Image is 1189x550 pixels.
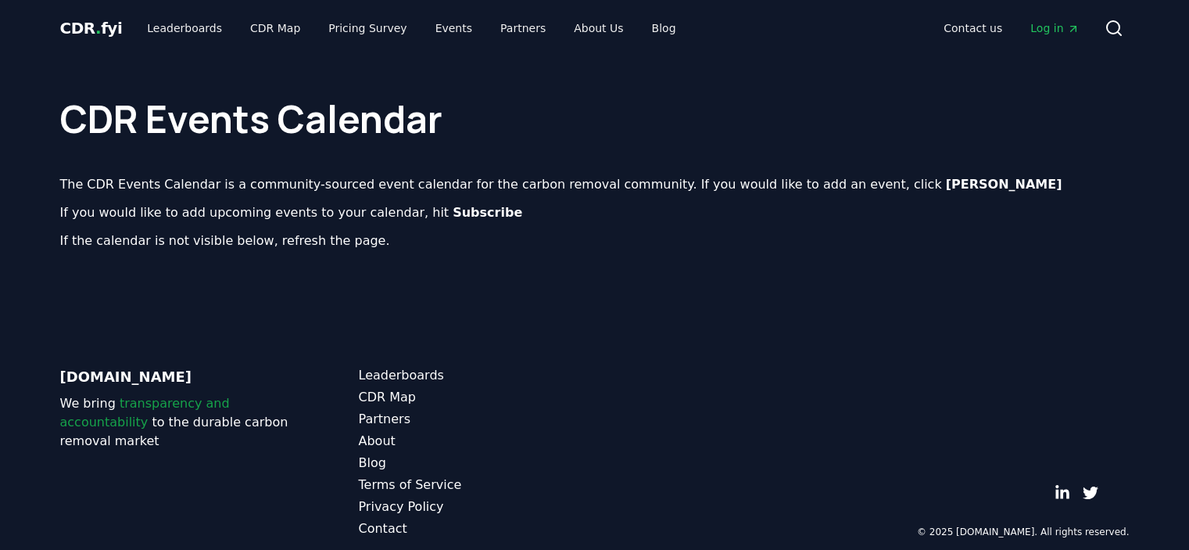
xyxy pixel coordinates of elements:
a: Log in [1018,14,1091,42]
a: Twitter [1083,485,1098,501]
p: If you would like to add upcoming events to your calendar, hit [60,203,1130,222]
h1: CDR Events Calendar [60,69,1130,138]
a: Blog [639,14,689,42]
b: [PERSON_NAME] [946,177,1062,192]
a: Blog [359,454,595,473]
nav: Main [134,14,688,42]
a: Terms of Service [359,476,595,494]
span: . [95,19,101,38]
a: LinkedIn [1055,485,1070,501]
a: CDR.fyi [60,17,123,39]
a: CDR Map [238,14,313,42]
a: Events [423,14,485,42]
p: The CDR Events Calendar is a community-sourced event calendar for the carbon removal community. I... [60,175,1130,194]
p: [DOMAIN_NAME] [60,366,296,388]
span: transparency and accountability [60,396,230,430]
a: Privacy Policy [359,498,595,516]
a: CDR Map [359,388,595,407]
span: CDR fyi [60,19,123,38]
a: Partners [359,410,595,429]
b: Subscribe [453,205,522,220]
a: Contact us [931,14,1015,42]
a: Partners [488,14,558,42]
p: We bring to the durable carbon removal market [60,394,296,451]
a: Pricing Survey [316,14,419,42]
span: Log in [1030,20,1079,36]
p: © 2025 [DOMAIN_NAME]. All rights reserved. [917,526,1130,538]
a: Leaderboards [134,14,235,42]
a: About Us [561,14,636,42]
a: Leaderboards [359,366,595,385]
a: About [359,432,595,451]
p: If the calendar is not visible below, refresh the page. [60,232,1130,250]
nav: Main [931,14,1091,42]
a: Contact [359,519,595,538]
